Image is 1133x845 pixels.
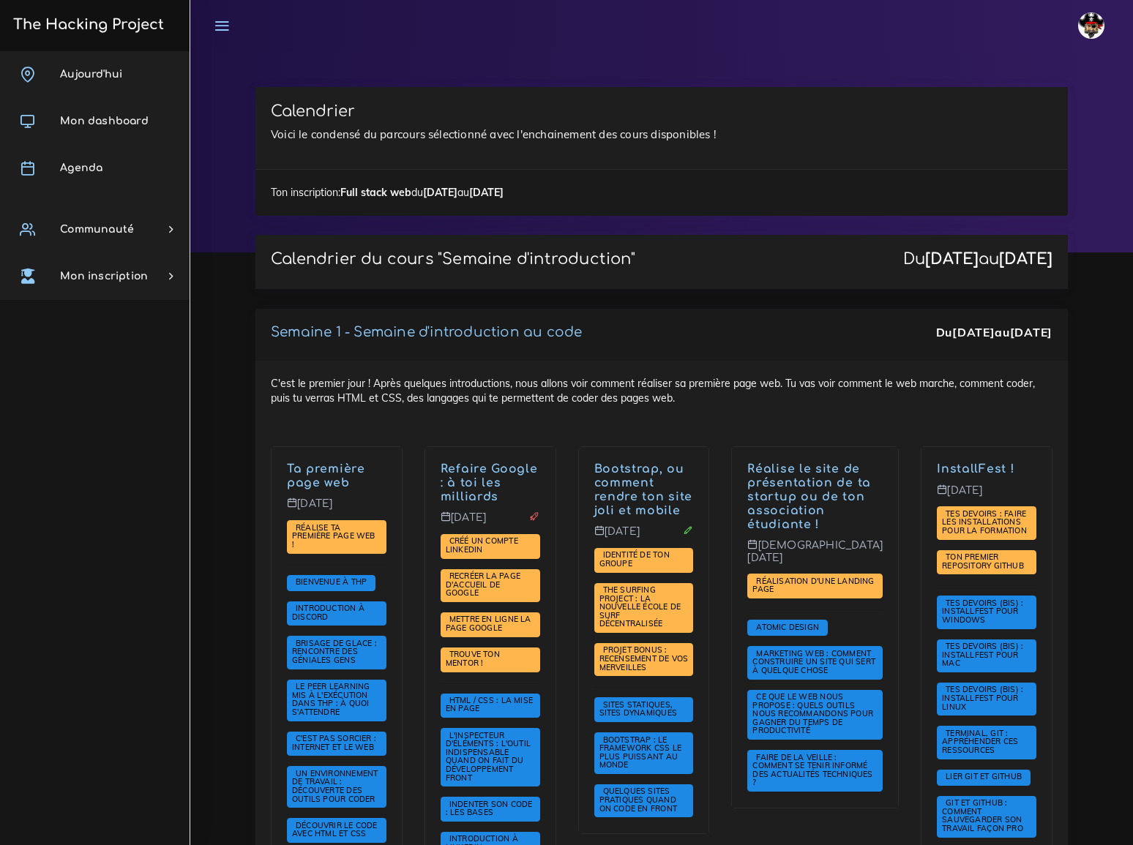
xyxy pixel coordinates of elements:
[752,752,872,788] a: Faire de la veille : comment se tenir informé des actualités techniques ?
[446,614,531,633] span: Mettre en ligne la page Google
[292,769,379,805] a: Un environnement de travail : découverte des outils pour coder
[271,250,635,268] p: Calendrier du cours "Semaine d'introduction"
[340,186,411,199] strong: Full stack web
[446,615,531,634] a: Mettre en ligne la page Google
[287,497,386,521] p: [DATE]
[942,729,1018,756] a: Terminal, Git : appréhender ces ressources
[599,585,681,628] span: The Surfing Project : la nouvelle école de surf décentralisée
[441,511,540,535] p: [DATE]
[599,585,681,629] a: The Surfing Project : la nouvelle école de surf décentralisée
[942,797,1027,833] span: Git et GitHub : comment sauvegarder son travail façon pro
[952,325,995,339] strong: [DATE]
[292,577,370,587] a: Bienvenue à THP
[752,648,875,675] span: Marketing web : comment construire un site qui sert à quelque chose
[942,508,1031,536] span: Tes devoirs : faire les installations pour la formation
[446,536,518,555] a: Créé un compte LinkedIn
[942,598,1023,626] a: Tes devoirs (bis) : Installfest pour Windows
[60,162,102,173] span: Agenda
[292,733,378,752] span: C'est pas sorcier : internet et le web
[441,462,538,503] a: Refaire Google : à toi les milliards
[271,325,582,339] a: Semaine 1 - Semaine d'introduction au code
[942,728,1018,755] span: Terminal, Git : appréhender ces ressources
[942,798,1027,834] a: Git et GitHub : comment sauvegarder son travail façon pro
[446,650,500,669] a: Trouve ton mentor !
[446,649,500,668] span: Trouve ton mentor !
[937,462,1014,476] a: InstallFest !
[747,462,871,530] a: Réalise le site de présentation de ta startup ou de ton association étudiante !
[599,735,681,770] a: Bootstrap : le framework CSS le plus puissant au monde
[599,645,689,672] a: PROJET BONUS : recensement de vos merveilles
[937,484,1036,508] p: [DATE]
[925,250,979,268] strong: [DATE]
[942,642,1023,669] a: Tes devoirs (bis) : Installfest pour MAC
[599,550,670,569] a: Identité de ton groupe
[423,186,457,199] strong: [DATE]
[599,549,670,568] span: Identité de ton groupe
[60,224,134,235] span: Communauté
[752,576,874,595] span: Réalisation d'une landing page
[1078,12,1104,39] img: avatar
[292,638,377,665] span: Brisage de glace : rencontre des géniales gens
[599,699,681,718] span: Sites statiques, sites dynamiques
[942,684,1023,711] span: Tes devoirs (bis) : Installfest pour Linux
[752,692,873,736] a: Ce que le web nous propose : quels outils nous recommandons pour gagner du temps de productivité
[942,509,1031,536] a: Tes devoirs : faire les installations pour la formation
[292,639,377,666] a: Brisage de glace : rencontre des géniales gens
[599,786,681,814] a: Quelques sites pratiques quand on code en front
[292,604,364,623] a: Introduction à Discord
[446,799,533,818] span: Indenter son code : les bases
[60,271,148,282] span: Mon inscription
[1010,325,1052,339] strong: [DATE]
[292,768,379,804] span: Un environnement de travail : découverte des outils pour coder
[60,116,149,127] span: Mon dashboard
[594,462,693,517] a: Bootstrap, ou comment rendre ton site joli et mobile
[942,772,1025,782] a: Lier Git et Github
[292,603,364,622] span: Introduction à Discord
[999,250,1052,268] strong: [DATE]
[292,734,378,753] a: C'est pas sorcier : internet et le web
[271,126,1052,143] p: Voici le condensé du parcours sélectionné avec l'enchainement des cours disponibles !
[287,462,365,489] a: Ta première page web
[752,691,873,735] span: Ce que le web nous propose : quels outils nous recommandons pour gagner du temps de productivité
[942,641,1023,668] span: Tes devoirs (bis) : Installfest pour MAC
[446,571,520,598] a: Recréer la page d'accueil de Google
[752,649,875,676] a: Marketing web : comment construire un site qui sert à quelque chose
[594,525,694,549] p: [DATE]
[942,771,1025,781] span: Lier Git et Github
[292,522,375,549] a: Réalise ta première page web !
[936,324,1052,341] div: Du au
[599,786,681,813] span: Quelques sites pratiques quand on code en front
[292,821,378,840] a: Découvrir le code avec HTML et CSS
[292,681,370,717] span: Le Peer learning mis à l'exécution dans THP : à quoi s'attendre
[255,169,1068,215] div: Ton inscription: du au
[752,577,874,596] a: Réalisation d'une landing page
[942,552,1028,571] a: Ton premier repository GitHub
[903,250,1052,268] div: Du au
[292,820,378,839] span: Découvrir le code avec HTML et CSS
[942,598,1023,625] span: Tes devoirs (bis) : Installfest pour Windows
[752,622,823,632] a: Atomic Design
[292,682,370,718] a: Le Peer learning mis à l'exécution dans THP : à quoi s'attendre
[446,800,533,819] a: Indenter son code : les bases
[446,695,533,714] span: HTML / CSS : la mise en page
[446,696,533,715] a: HTML / CSS : la mise en page
[599,700,681,719] a: Sites statiques, sites dynamiques
[446,730,531,783] a: L'inspecteur d'éléments : l'outil indispensable quand on fait du développement front
[469,186,504,199] strong: [DATE]
[271,102,1052,121] h3: Calendrier
[747,539,883,575] p: [DEMOGRAPHIC_DATA][DATE]
[942,685,1023,712] a: Tes devoirs (bis) : Installfest pour Linux
[9,17,164,33] h3: The Hacking Project
[60,69,122,80] span: Aujourd'hui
